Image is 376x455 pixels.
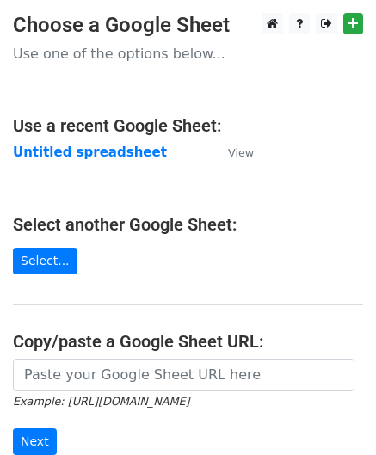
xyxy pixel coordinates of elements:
h4: Use a recent Google Sheet: [13,115,363,136]
h4: Select another Google Sheet: [13,214,363,235]
a: Select... [13,248,77,274]
small: View [228,146,254,159]
a: Untitled spreadsheet [13,144,167,160]
input: Paste your Google Sheet URL here [13,359,354,391]
a: View [211,144,254,160]
small: Example: [URL][DOMAIN_NAME] [13,395,189,408]
input: Next [13,428,57,455]
p: Use one of the options below... [13,45,363,63]
h4: Copy/paste a Google Sheet URL: [13,331,363,352]
h3: Choose a Google Sheet [13,13,363,38]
